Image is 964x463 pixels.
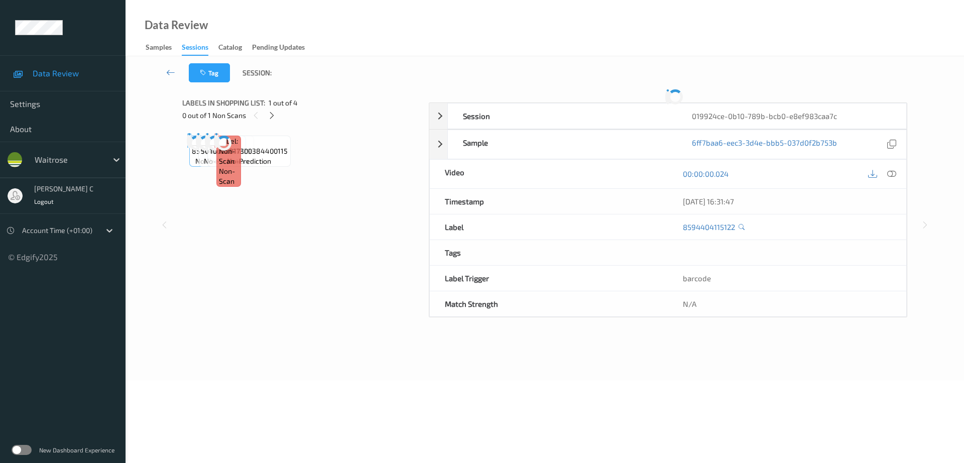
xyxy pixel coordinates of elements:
[182,98,265,108] span: Labels in shopping list:
[219,166,238,186] span: non-scan
[195,156,239,166] span: no-prediction
[219,136,238,166] span: Label: Non-Scan
[429,130,907,159] div: Sample6ff7baa6-eec3-3d4e-bbb5-037d0f2b753b
[683,196,891,206] div: [DATE] 16:31:47
[668,266,906,291] div: barcode
[182,109,422,122] div: 0 out of 1 Non Scans
[145,20,208,30] div: Data Review
[683,169,729,179] a: 00:00:00.024
[430,291,668,316] div: Match Strength
[430,189,668,214] div: Timestamp
[448,130,677,159] div: Sample
[182,42,208,56] div: Sessions
[146,41,182,55] a: Samples
[252,41,315,55] a: Pending Updates
[430,214,668,240] div: Label
[677,103,906,129] div: 019924ce-0b10-789b-bcb0-e8ef983caa7c
[430,240,668,265] div: Tags
[252,42,305,55] div: Pending Updates
[430,266,668,291] div: Label Trigger
[204,156,248,166] span: no-prediction
[210,136,288,156] span: Label: 10022817300384400115
[448,103,677,129] div: Session
[146,42,172,55] div: Samples
[243,68,272,78] span: Session:
[218,41,252,55] a: Catalog
[189,63,230,82] button: Tag
[430,160,668,188] div: Video
[668,291,906,316] div: N/A
[227,156,271,166] span: no-prediction
[692,138,837,151] a: 6ff7baa6-eec3-3d4e-bbb5-037d0f2b753b
[683,222,735,232] a: 8594404115122
[429,103,907,129] div: Session019924ce-0b10-789b-bcb0-e8ef983caa7c
[218,42,242,55] div: Catalog
[269,98,298,108] span: 1 out of 4
[182,41,218,56] a: Sessions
